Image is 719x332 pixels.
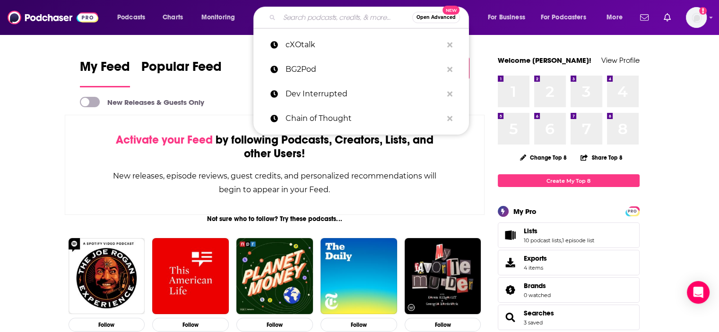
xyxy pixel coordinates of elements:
[498,250,640,275] a: Exports
[524,309,554,317] a: Searches
[606,11,623,24] span: More
[416,15,456,20] span: Open Advanced
[141,59,222,80] span: Popular Feed
[524,254,547,263] span: Exports
[600,10,634,25] button: open menu
[627,207,638,214] a: PRO
[442,6,459,15] span: New
[156,10,189,25] a: Charts
[113,133,437,161] div: by following Podcasts, Creators, Lists, and other Users!
[524,227,594,235] a: Lists
[321,318,397,332] button: Follow
[580,148,623,167] button: Share Top 8
[501,311,520,324] a: Searches
[117,11,145,24] span: Podcasts
[201,11,235,24] span: Monitoring
[236,238,313,315] img: Planet Money
[236,318,313,332] button: Follow
[498,277,640,303] span: Brands
[686,7,707,28] button: Show profile menu
[405,238,481,315] img: My Favorite Murder with Karen Kilgariff and Georgia Hardstark
[279,10,412,25] input: Search podcasts, credits, & more...
[524,237,561,244] a: 10 podcast lists
[498,56,591,65] a: Welcome [PERSON_NAME]!
[286,57,442,82] p: BG2Pod
[163,11,183,24] span: Charts
[80,59,130,80] span: My Feed
[636,9,652,26] a: Show notifications dropdown
[660,9,675,26] a: Show notifications dropdown
[601,56,640,65] a: View Profile
[541,11,586,24] span: For Podcasters
[514,152,573,163] button: Change Top 8
[498,174,640,187] a: Create My Top 8
[524,227,537,235] span: Lists
[253,106,469,131] a: Chain of Thought
[535,10,600,25] button: open menu
[561,237,562,244] span: ,
[321,238,397,315] img: The Daily
[513,207,537,216] div: My Pro
[286,33,442,57] p: cXOtalk
[501,283,520,297] a: Brands
[405,318,481,332] button: Follow
[524,264,547,271] span: 4 items
[8,9,98,26] img: Podchaser - Follow, Share and Rate Podcasts
[498,305,640,330] span: Searches
[253,33,469,57] a: cXOtalk
[116,133,213,147] span: Activate your Feed
[111,10,157,25] button: open menu
[262,7,478,28] div: Search podcasts, credits, & more...
[524,281,551,290] a: Brands
[498,222,640,248] span: Lists
[524,319,543,326] a: 3 saved
[501,229,520,242] a: Lists
[686,7,707,28] img: User Profile
[699,7,707,15] svg: Add a profile image
[524,292,551,298] a: 0 watched
[412,12,460,23] button: Open AdvancedNew
[195,10,247,25] button: open menu
[152,318,229,332] button: Follow
[69,318,145,332] button: Follow
[488,11,525,24] span: For Business
[141,59,222,87] a: Popular Feed
[686,7,707,28] span: Logged in as mindyn
[687,281,710,304] div: Open Intercom Messenger
[65,215,485,223] div: Not sure who to follow? Try these podcasts...
[253,57,469,82] a: BG2Pod
[69,238,145,315] img: The Joe Rogan Experience
[524,281,546,290] span: Brands
[80,97,204,107] a: New Releases & Guests Only
[253,82,469,106] a: Dev Interrupted
[286,106,442,131] p: Chain of Thought
[481,10,537,25] button: open menu
[152,238,229,315] img: This American Life
[501,256,520,269] span: Exports
[80,59,130,87] a: My Feed
[286,82,442,106] p: Dev Interrupted
[113,169,437,196] div: New releases, episode reviews, guest credits, and personalized recommendations will begin to appe...
[562,237,594,244] a: 1 episode list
